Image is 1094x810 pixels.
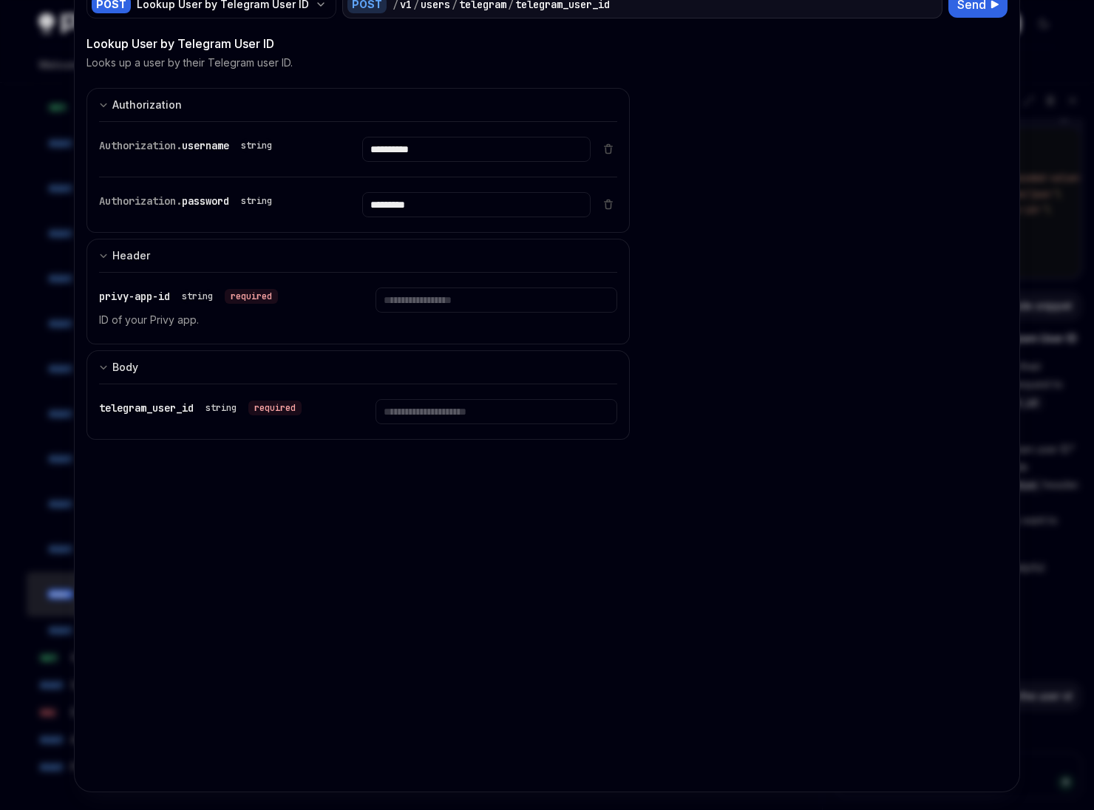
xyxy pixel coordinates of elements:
div: Authorization [112,96,182,114]
button: Expand input section [86,239,630,272]
span: username [182,139,229,152]
div: telegram_user_id [99,399,302,417]
div: Body [112,358,138,376]
button: Delete item [599,143,617,154]
button: Delete item [599,198,617,210]
button: Expand input section [86,350,630,384]
div: privy-app-id [99,287,278,305]
div: Lookup User by Telegram User ID [86,35,630,52]
span: telegram_user_id [99,401,194,415]
input: Enter username [362,137,590,162]
span: Authorization. [99,194,182,208]
div: Authorization.password [99,192,278,210]
div: required [248,401,302,415]
input: Enter privy-app-id [376,287,616,313]
span: privy-app-id [99,290,170,303]
div: Authorization.username [99,137,278,154]
div: required [225,289,278,304]
div: Header [112,247,150,265]
p: Looks up a user by their Telegram user ID. [86,55,293,70]
input: Enter password [362,192,590,217]
button: Expand input section [86,88,630,121]
p: ID of your Privy app. [99,311,340,329]
span: Authorization. [99,139,182,152]
span: password [182,194,229,208]
input: Enter telegram_user_id [376,399,616,424]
